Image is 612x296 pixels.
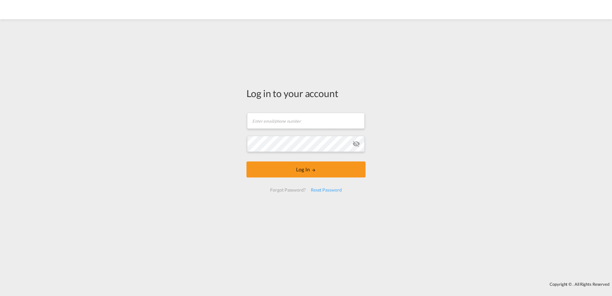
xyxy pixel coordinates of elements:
input: Enter email/phone number [247,113,365,129]
md-icon: icon-eye-off [352,140,360,148]
button: LOGIN [246,161,366,177]
div: Forgot Password? [268,184,308,196]
div: Log in to your account [246,86,366,100]
div: Reset Password [308,184,344,196]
